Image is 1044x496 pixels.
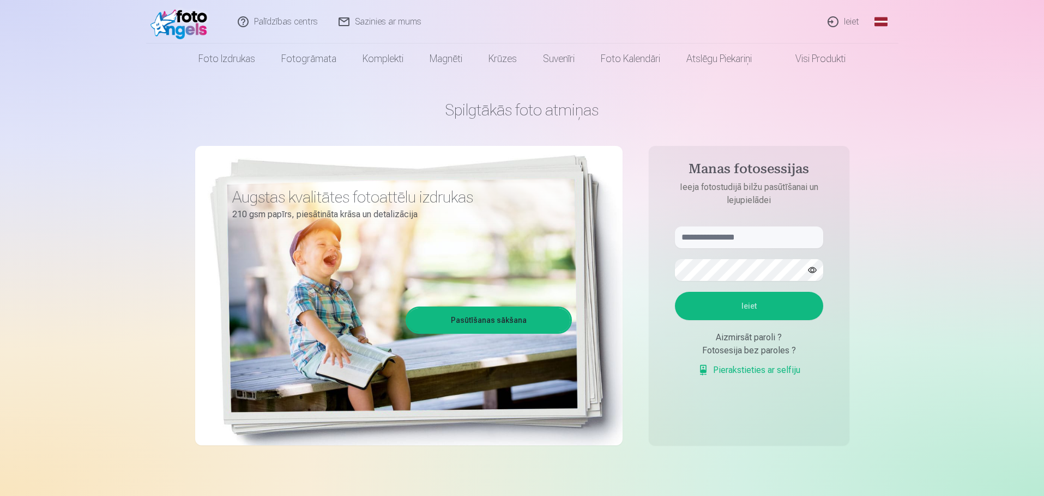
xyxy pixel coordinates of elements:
a: Magnēti [417,44,475,74]
button: Ieiet [675,292,823,320]
a: Foto kalendāri [588,44,673,74]
a: Foto izdrukas [185,44,268,74]
a: Krūzes [475,44,530,74]
a: Visi produkti [765,44,859,74]
a: Fotogrāmata [268,44,349,74]
a: Atslēgu piekariņi [673,44,765,74]
h3: Augstas kvalitātes fotoattēlu izdrukas [232,187,564,207]
p: Ieeja fotostudijā bilžu pasūtīšanai un lejupielādei [664,181,834,207]
p: 210 gsm papīrs, piesātināta krāsa un detalizācija [232,207,564,222]
h4: Manas fotosessijas [664,161,834,181]
img: /fa1 [150,4,213,39]
a: Pasūtīšanas sākšana [407,308,570,332]
a: Pierakstieties ar selfiju [698,364,800,377]
a: Suvenīri [530,44,588,74]
a: Komplekti [349,44,417,74]
div: Fotosesija bez paroles ? [675,344,823,357]
div: Aizmirsāt paroli ? [675,331,823,344]
h1: Spilgtākās foto atmiņas [195,100,849,120]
